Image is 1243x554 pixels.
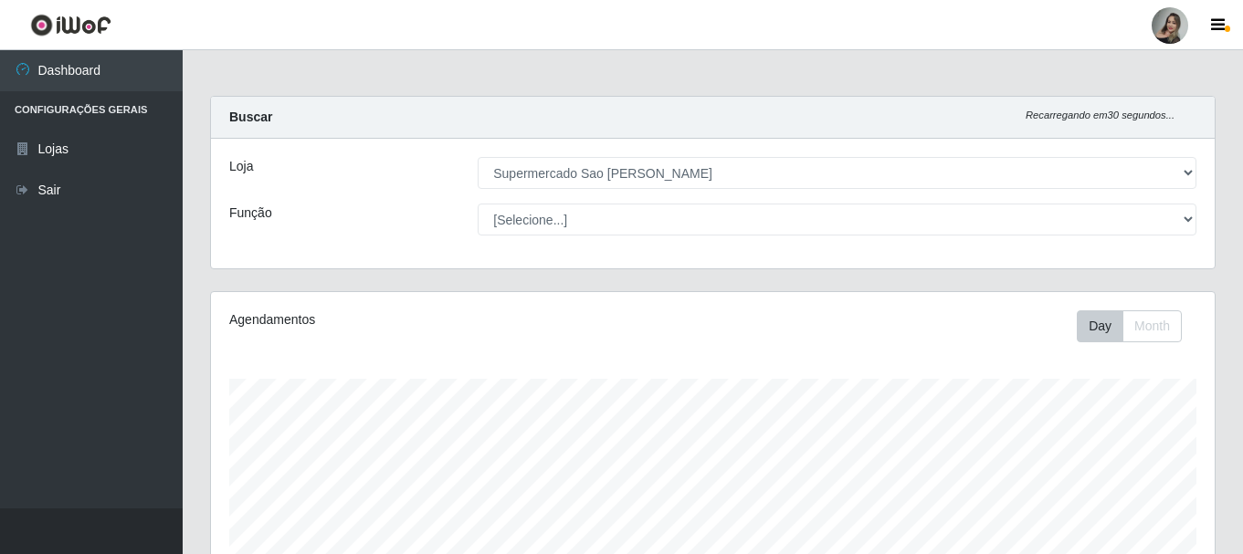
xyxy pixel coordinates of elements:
img: CoreUI Logo [30,14,111,37]
i: Recarregando em 30 segundos... [1026,110,1175,120]
div: Agendamentos [229,310,616,329]
div: Toolbar with button groups [1077,310,1196,342]
button: Month [1122,310,1182,342]
button: Day [1077,310,1123,342]
label: Loja [229,157,253,176]
div: First group [1077,310,1182,342]
strong: Buscar [229,110,272,124]
label: Função [229,204,272,223]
